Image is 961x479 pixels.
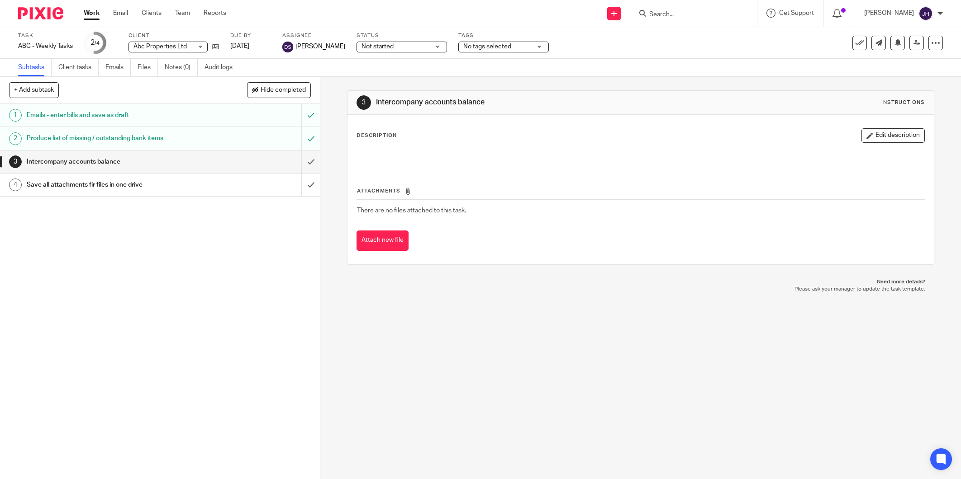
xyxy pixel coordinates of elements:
[84,9,100,18] a: Work
[175,9,190,18] a: Team
[918,6,933,21] img: svg%3E
[27,131,204,145] h1: Produce list of missing / outstanding bank items
[779,10,814,16] span: Get Support
[362,43,394,50] span: Not started
[27,178,204,192] h1: Save all attachments fir files in one drive
[247,82,311,98] button: Hide completed
[165,59,198,76] a: Notes (0)
[204,9,226,18] a: Reports
[230,43,249,49] span: [DATE]
[357,95,371,110] div: 3
[282,42,293,52] img: svg%3E
[230,32,271,39] label: Due by
[27,155,204,169] h1: Intercompany accounts balance
[27,108,204,122] h1: Emails - enter bills and save as draft
[105,59,131,76] a: Emails
[9,155,22,168] div: 3
[261,87,306,94] span: Hide completed
[9,82,59,98] button: + Add subtask
[18,42,73,51] div: ABC - Weekly Tasks
[18,32,73,39] label: Task
[138,59,158,76] a: Files
[864,9,914,18] p: [PERSON_NAME]
[113,9,128,18] a: Email
[58,59,99,76] a: Client tasks
[458,32,549,39] label: Tags
[648,11,730,19] input: Search
[357,230,409,251] button: Attach new file
[128,32,219,39] label: Client
[357,32,447,39] label: Status
[356,286,925,293] p: Please ask your manager to update the task template.
[9,109,22,122] div: 1
[881,99,925,106] div: Instructions
[142,9,162,18] a: Clients
[9,178,22,191] div: 4
[376,98,660,107] h1: Intercompany accounts balance
[861,128,925,143] button: Edit description
[357,188,400,193] span: Attachments
[90,38,100,48] div: 2
[282,32,345,39] label: Assignee
[356,278,925,286] p: Need more details?
[133,43,187,50] span: Abc Properties Ltd
[295,42,345,51] span: [PERSON_NAME]
[18,7,63,19] img: Pixie
[205,59,239,76] a: Audit logs
[18,59,52,76] a: Subtasks
[357,132,397,139] p: Description
[9,132,22,145] div: 2
[357,207,466,214] span: There are no files attached to this task.
[95,41,100,46] small: /4
[463,43,511,50] span: No tags selected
